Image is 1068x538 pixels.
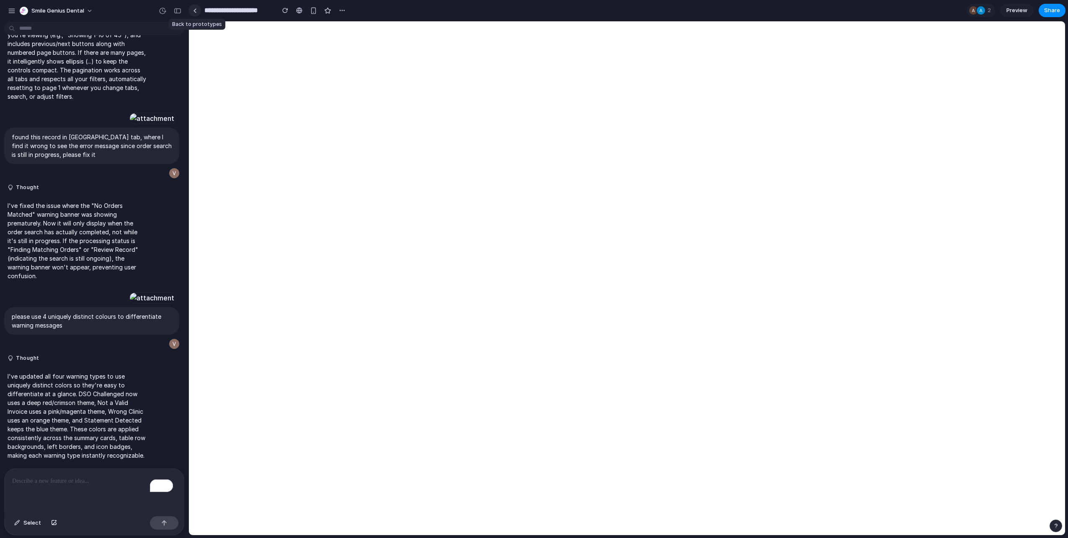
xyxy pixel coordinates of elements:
div: 2 [967,4,995,17]
p: found this record in [GEOGRAPHIC_DATA] tab, where I find it wrong to see the error message since ... [12,133,172,159]
span: Smile Genius Dental [31,7,84,15]
span: Select [23,519,41,527]
button: Select [10,516,45,530]
p: I've updated all four warning types to use uniquely distinct colors so they're easy to differenti... [8,372,147,460]
div: To enrich screen reader interactions, please activate Accessibility in Grammarly extension settings [5,469,184,513]
button: Smile Genius Dental [16,4,97,18]
a: Preview [1000,4,1034,17]
span: Share [1044,6,1060,15]
span: 2 [988,6,993,15]
button: Share [1039,4,1065,17]
span: Preview [1006,6,1027,15]
div: Back to prototypes [169,19,225,30]
p: please use 4 uniquely distinct colours to differentiate warning messages [12,312,172,330]
p: I've fixed the issue where the "No Orders Matched" warning banner was showing prematurely. Now it... [8,201,147,280]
